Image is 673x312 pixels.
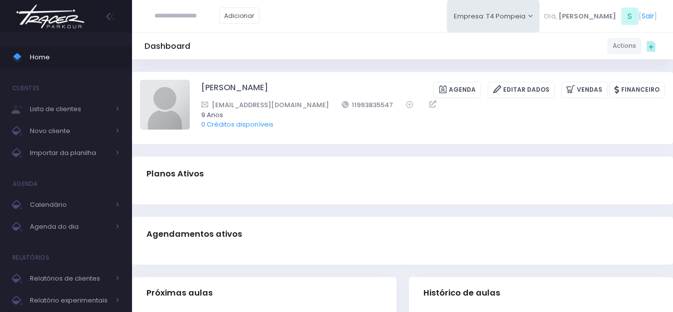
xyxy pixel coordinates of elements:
a: Sair [642,11,654,21]
span: Histórico de aulas [423,288,500,298]
h4: Clientes [12,78,39,98]
h4: Relatórios [12,248,49,268]
span: Home [30,51,120,64]
span: Importar da planilha [30,147,110,159]
span: [PERSON_NAME] [558,11,616,21]
a: Agenda [433,82,481,98]
a: Actions [607,38,642,54]
a: Adicionar [219,7,260,24]
span: Relatório experimentais [30,294,110,307]
img: Clarice Lopes avatar [140,80,190,130]
span: 9 Anos [201,110,652,120]
a: Editar Dados [488,82,555,98]
span: Lista de clientes [30,103,110,116]
h3: Planos Ativos [146,159,204,188]
span: Agenda do dia [30,220,110,233]
span: Olá, [543,11,557,21]
a: [PERSON_NAME] [201,82,268,98]
div: [ ] [539,5,661,27]
span: Novo cliente [30,125,110,138]
h4: Agenda [12,174,38,194]
a: [EMAIL_ADDRESS][DOMAIN_NAME] [201,100,329,110]
span: Calendário [30,198,110,211]
h5: Dashboard [144,41,190,51]
a: Vendas [561,82,608,98]
a: 11993835547 [342,100,394,110]
span: Próximas aulas [146,288,213,298]
span: S [621,7,639,25]
span: Relatórios de clientes [30,272,110,285]
a: Financeiro [609,82,665,98]
a: 0 Créditos disponíveis [201,120,273,129]
h3: Agendamentos ativos [146,220,242,248]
